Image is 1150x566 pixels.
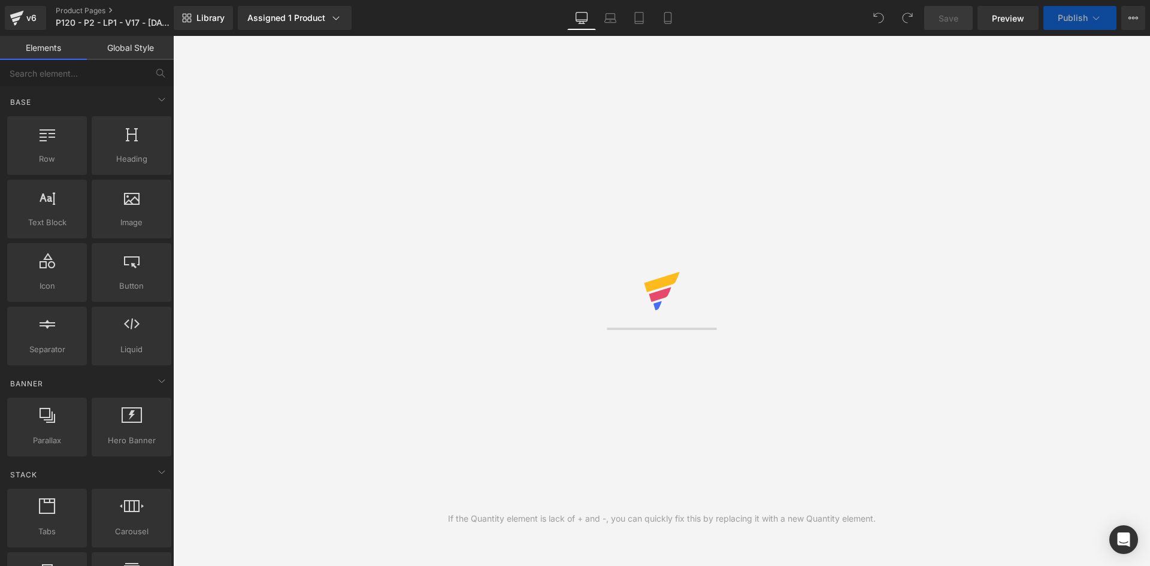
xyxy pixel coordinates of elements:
span: Save [939,12,958,25]
a: Product Pages [56,6,193,16]
div: v6 [24,10,39,26]
span: Row [11,153,83,165]
button: Undo [867,6,891,30]
a: Laptop [596,6,625,30]
span: Preview [992,12,1024,25]
span: Library [196,13,225,23]
span: Parallax [11,434,83,447]
div: Open Intercom Messenger [1109,525,1138,554]
span: Liquid [95,343,168,356]
button: Publish [1043,6,1116,30]
a: Preview [978,6,1039,30]
span: P120 - P2 - LP1 - V17 - [DATE] [56,18,170,28]
a: Global Style [87,36,174,60]
a: Desktop [567,6,596,30]
span: Image [95,216,168,229]
span: Separator [11,343,83,356]
span: Stack [9,469,38,480]
span: Publish [1058,13,1088,23]
div: Assigned 1 Product [247,12,342,24]
span: Tabs [11,525,83,538]
span: Banner [9,378,44,389]
span: Hero Banner [95,434,168,447]
a: Tablet [625,6,653,30]
span: Text Block [11,216,83,229]
a: New Library [174,6,233,30]
a: v6 [5,6,46,30]
button: Redo [895,6,919,30]
span: Base [9,96,32,108]
div: If the Quantity element is lack of + and -, you can quickly fix this by replacing it with a new Q... [448,512,876,525]
a: Mobile [653,6,682,30]
span: Heading [95,153,168,165]
button: More [1121,6,1145,30]
span: Carousel [95,525,168,538]
span: Button [95,280,168,292]
span: Icon [11,280,83,292]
